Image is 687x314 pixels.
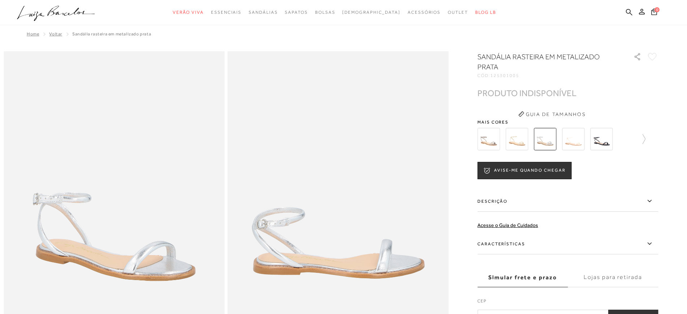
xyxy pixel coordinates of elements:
[590,128,613,150] img: SANDÁLIA RASTEIRA EM VERNIZ PRETO
[654,7,660,12] span: 0
[477,128,500,150] img: SANDÁLIA RASTEIRA EM METALIZADO CHUMBO
[408,6,441,19] a: categoryNavScreenReaderText
[475,10,496,15] span: BLOG LB
[506,128,528,150] img: SANDÁLIA RASTEIRA EM METALIZADO DOURADO
[315,6,335,19] a: categoryNavScreenReaderText
[534,128,556,150] img: SANDÁLIA RASTEIRA EM METALIZADO PRATA
[27,31,39,36] a: Home
[477,298,658,308] label: CEP
[173,10,204,15] span: Verão Viva
[516,108,588,120] button: Guia de Tamanhos
[249,10,278,15] span: Sandálias
[477,268,568,287] label: Simular frete e prazo
[249,6,278,19] a: categoryNavScreenReaderText
[477,120,658,124] span: Mais cores
[448,6,468,19] a: categoryNavScreenReaderText
[342,6,400,19] a: noSubCategoriesText
[285,6,308,19] a: categoryNavScreenReaderText
[649,8,659,18] button: 0
[477,162,571,179] button: AVISE-ME QUANDO CHEGAR
[448,10,468,15] span: Outlet
[342,10,400,15] span: [DEMOGRAPHIC_DATA]
[475,6,496,19] a: BLOG LB
[211,6,241,19] a: categoryNavScreenReaderText
[477,233,658,254] label: Características
[477,52,613,72] h1: SANDÁLIA RASTEIRA EM METALIZADO PRATA
[173,6,204,19] a: categoryNavScreenReaderText
[562,128,584,150] img: SANDÁLIA RASTEIRA EM VERNIZ BRANCO GELO
[408,10,441,15] span: Acessórios
[477,191,658,212] label: Descrição
[477,222,538,228] a: Acesse o Guia de Cuidados
[315,10,335,15] span: Bolsas
[568,268,658,287] label: Lojas para retirada
[477,89,576,97] div: PRODUTO INDISPONÍVEL
[477,73,622,78] div: CÓD:
[285,10,308,15] span: Sapatos
[211,10,241,15] span: Essenciais
[49,31,62,36] a: Voltar
[490,73,519,78] span: 125301005
[72,31,151,36] span: SANDÁLIA RASTEIRA EM METALIZADO PRATA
